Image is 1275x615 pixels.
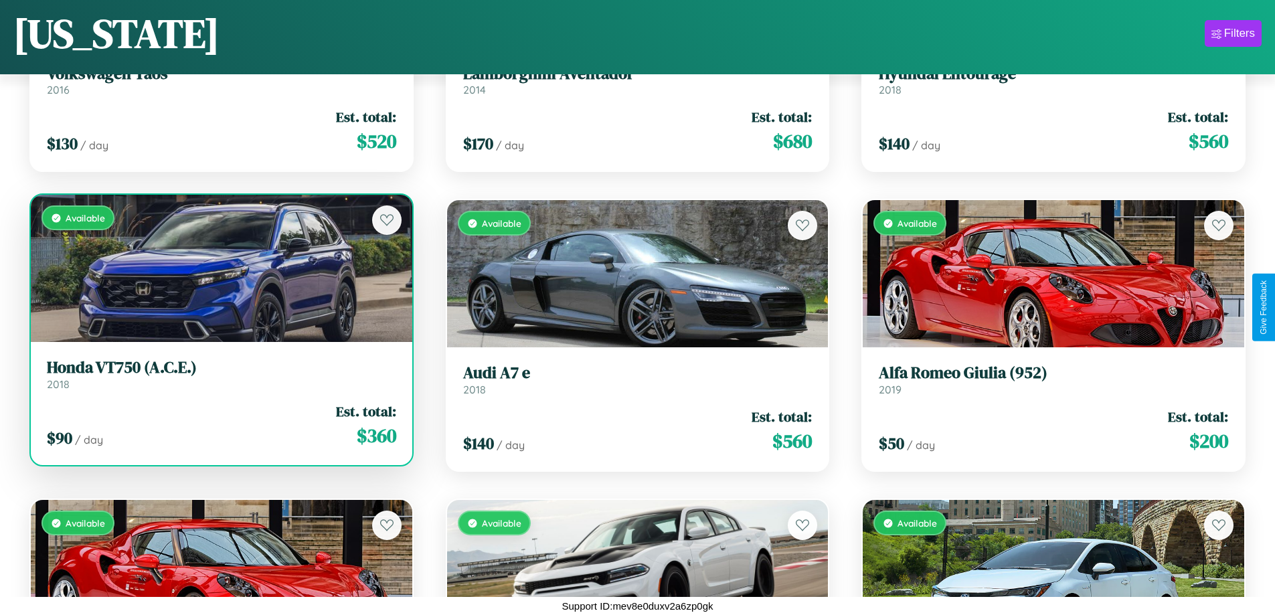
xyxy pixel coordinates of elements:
h3: Honda VT750 (A.C.E.) [47,358,396,377]
span: 2014 [463,83,486,96]
span: $ 90 [47,427,72,449]
span: $ 680 [773,128,812,155]
span: $ 140 [463,432,494,454]
span: Available [898,517,937,529]
span: 2018 [463,383,486,396]
a: Lamborghini Aventador2014 [463,64,813,97]
span: / day [497,438,525,452]
h3: Alfa Romeo Giulia (952) [879,363,1228,383]
button: Filters [1205,20,1262,47]
span: / day [496,139,524,152]
span: Available [482,217,521,229]
span: Available [66,517,105,529]
span: $ 360 [357,422,396,449]
span: Est. total: [752,107,812,126]
span: $ 130 [47,133,78,155]
div: Give Feedback [1259,280,1268,335]
span: Est. total: [1168,107,1228,126]
a: Alfa Romeo Giulia (952)2019 [879,363,1228,396]
span: 2018 [47,377,70,391]
span: $ 560 [772,428,812,454]
span: / day [80,139,108,152]
a: Hyundai Entourage2018 [879,64,1228,97]
a: Volkswagen Taos2016 [47,64,396,97]
h3: Audi A7 e [463,363,813,383]
span: Available [66,212,105,224]
span: $ 560 [1189,128,1228,155]
div: Filters [1224,27,1255,40]
span: 2016 [47,83,70,96]
a: Honda VT750 (A.C.E.)2018 [47,358,396,391]
span: 2018 [879,83,902,96]
span: $ 200 [1189,428,1228,454]
span: Available [898,217,937,229]
span: / day [75,433,103,446]
span: 2019 [879,383,902,396]
p: Support ID: mev8e0duxv2a6zp0gk [562,597,713,615]
span: Est. total: [752,407,812,426]
span: / day [912,139,940,152]
span: $ 520 [357,128,396,155]
span: $ 140 [879,133,910,155]
span: Est. total: [1168,407,1228,426]
span: $ 170 [463,133,493,155]
span: / day [907,438,935,452]
span: Est. total: [336,107,396,126]
h1: [US_STATE] [13,6,220,61]
span: $ 50 [879,432,904,454]
a: Audi A7 e2018 [463,363,813,396]
span: Available [482,517,521,529]
span: Est. total: [336,402,396,421]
